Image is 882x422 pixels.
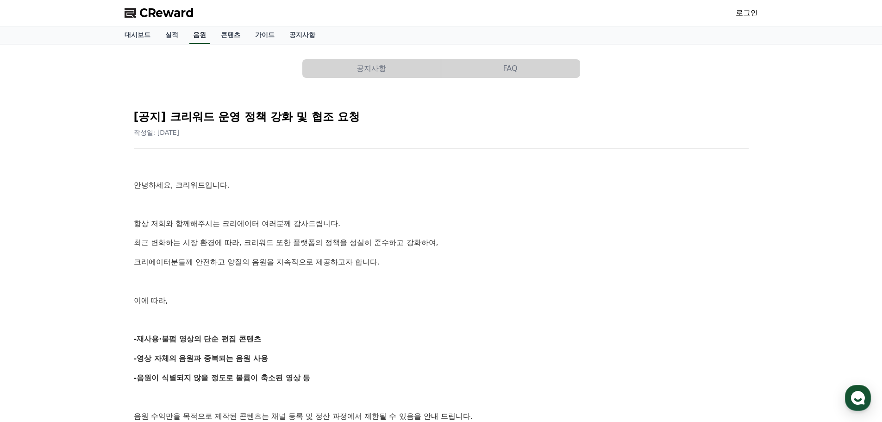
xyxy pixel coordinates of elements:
a: CReward [125,6,194,20]
a: 대시보드 [117,26,158,44]
a: 공지사항 [282,26,323,44]
span: 설정 [143,308,154,315]
a: 대화 [61,294,119,317]
p: 크리에이터분들께 안전하고 양질의 음원을 지속적으로 제공하고자 합니다. [134,256,749,268]
h2: [공지] 크리워드 운영 정책 강화 및 협조 요청 [134,109,749,124]
strong: -음원이 식별되지 않을 정도로 볼륨이 축소된 영상 등 [134,373,311,382]
a: 음원 [189,26,210,44]
span: 홈 [29,308,35,315]
a: 설정 [119,294,178,317]
button: 공지사항 [302,59,441,78]
a: 실적 [158,26,186,44]
p: 최근 변화하는 시장 환경에 따라, 크리워드 또한 플랫폼의 정책을 성실히 준수하고 강화하여, [134,237,749,249]
p: 이에 따라, [134,295,749,307]
button: FAQ [441,59,580,78]
span: 작성일: [DATE] [134,129,180,136]
span: 대화 [85,308,96,315]
p: 안녕하세요, 크리워드입니다. [134,179,749,191]
a: 콘텐츠 [213,26,248,44]
strong: -재사용·불펌 영상의 단순 편집 콘텐츠 [134,334,261,343]
strong: -영상 자체의 음원과 중복되는 음원 사용 [134,354,269,363]
a: 가이드 [248,26,282,44]
a: 로그인 [736,7,758,19]
p: 항상 저희와 함께해주시는 크리에이터 여러분께 감사드립니다. [134,218,749,230]
span: CReward [139,6,194,20]
a: 홈 [3,294,61,317]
